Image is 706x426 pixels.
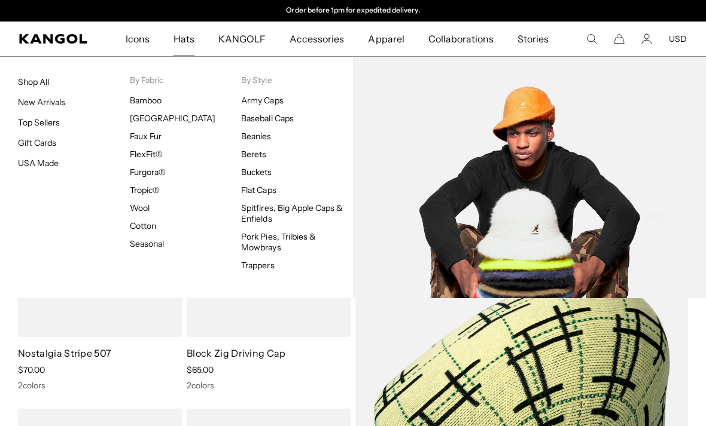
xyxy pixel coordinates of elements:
[241,231,316,253] a: Pork Pies, Trilbies & Mowbrays
[18,158,59,168] a: USA Made
[130,75,242,85] p: By Fabric
[130,149,163,160] a: FlexFit®
[416,22,506,56] a: Collaborations
[130,185,160,195] a: Tropic®
[187,380,351,391] div: 2 colors
[230,6,476,16] div: Announcement
[130,113,215,124] a: [GEOGRAPHIC_DATA]
[353,57,706,298] img: Buckets_9f505c1e-bbb8-4f75-9191-5f330bdb7919.jpg
[230,6,476,16] div: 2 of 2
[241,167,272,177] a: Buckets
[18,347,111,359] a: Nostalgia Stripe 507
[206,22,278,56] a: KANGOLF
[241,260,274,271] a: Trappers
[130,95,162,106] a: Bamboo
[506,22,561,56] a: Stories
[18,97,65,108] a: New Arrivals
[518,22,549,56] span: Stories
[241,185,276,195] a: Flat Caps
[278,22,356,56] a: Accessories
[187,347,286,359] a: Block Zig Driving Cap
[241,95,283,106] a: Army Caps
[18,364,45,375] span: $70.00
[356,22,416,56] a: Apparel
[218,22,266,56] span: KANGOLF
[586,33,597,44] summary: Search here
[230,6,476,16] slideshow-component: Announcement bar
[130,203,150,213] a: Wool
[19,34,88,44] a: Kangol
[241,113,293,124] a: Baseball Caps
[130,238,164,249] a: Seasonal
[18,137,56,148] a: Gift Cards
[130,220,156,231] a: Cotton
[187,364,214,375] span: $65.00
[18,117,60,128] a: Top Sellers
[130,131,162,142] a: Faux Fur
[428,22,494,56] span: Collaborations
[241,203,343,224] a: Spitfires, Big Apple Caps & Enfields
[130,167,166,177] a: Furgora®
[286,6,419,16] p: Order before 1pm for expedited delivery.
[368,22,404,56] span: Apparel
[114,22,162,56] a: Icons
[162,22,206,56] a: Hats
[241,131,271,142] a: Beanies
[174,22,194,56] span: Hats
[18,380,182,391] div: 2 colors
[290,22,344,56] span: Accessories
[614,33,625,44] button: Cart
[641,33,652,44] a: Account
[18,76,49,87] a: Shop All
[126,22,150,56] span: Icons
[241,149,266,160] a: Berets
[241,75,353,85] p: By Style
[669,33,687,44] button: USD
